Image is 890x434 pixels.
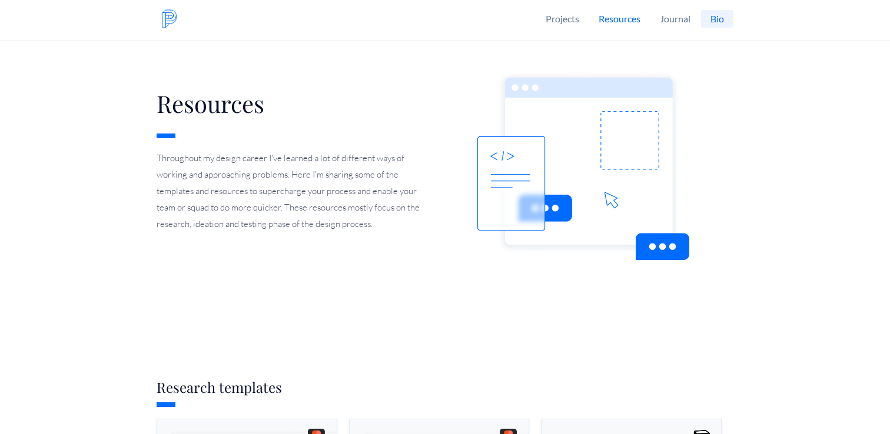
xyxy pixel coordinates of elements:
[160,9,179,28] img: Logo
[157,378,733,396] h2: Research templates
[701,10,733,28] a: Bio
[157,150,433,232] p: Throughout my design career I've learned a lot of different ways of working and approaching probl...
[477,71,689,260] img: resources.png
[157,89,433,118] h1: Resources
